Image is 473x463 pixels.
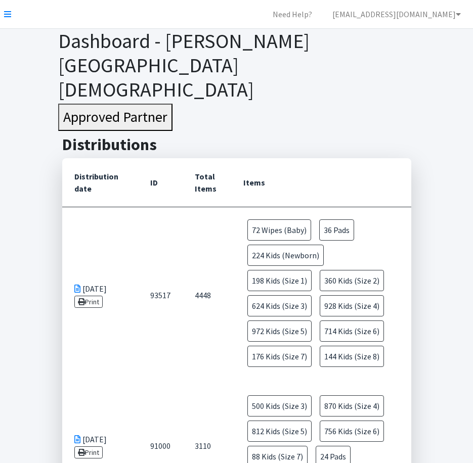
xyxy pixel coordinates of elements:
[319,219,354,241] span: 36 Pads
[265,4,320,24] a: Need Help?
[320,295,384,316] span: 928 Kids (Size 4)
[247,320,312,342] span: 972 Kids (Size 5)
[138,158,183,207] th: ID
[320,421,384,442] span: 756 Kids (Size 6)
[74,446,103,458] a: Print
[320,395,384,416] span: 870 Kids (Size 4)
[74,296,103,308] a: Print
[247,270,312,291] span: 198 Kids (Size 1)
[247,295,312,316] span: 624 Kids (Size 3)
[138,207,183,383] td: 93517
[62,135,411,154] h2: Distributions
[62,158,138,207] th: Distribution date
[247,395,312,416] span: 500 Kids (Size 3)
[62,207,138,383] td: [DATE]
[320,346,384,367] span: 144 Kids (Size 8)
[320,320,384,342] span: 714 Kids (Size 6)
[58,29,415,102] h1: Dashboard - [PERSON_NAME][GEOGRAPHIC_DATA][DEMOGRAPHIC_DATA]
[58,104,173,131] button: Approved Partner
[247,219,311,241] span: 72 Wipes (Baby)
[324,4,469,24] a: [EMAIL_ADDRESS][DOMAIN_NAME]
[247,346,312,367] span: 176 Kids (Size 7)
[320,270,384,291] span: 360 Kids (Size 2)
[183,158,232,207] th: Total Items
[183,207,232,383] td: 4448
[247,245,324,266] span: 224 Kids (Newborn)
[231,158,411,207] th: Items
[247,421,312,442] span: 812 Kids (Size 5)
